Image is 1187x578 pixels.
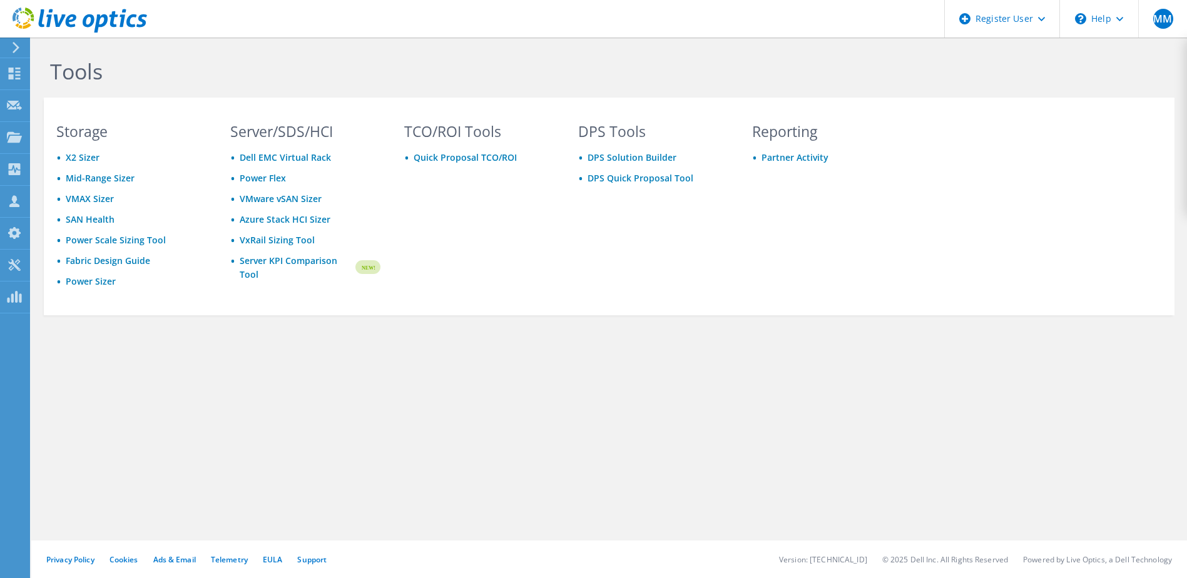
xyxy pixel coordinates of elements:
[404,124,554,138] h3: TCO/ROI Tools
[110,554,138,565] a: Cookies
[66,275,116,287] a: Power Sizer
[588,172,693,184] a: DPS Quick Proposal Tool
[578,124,728,138] h3: DPS Tools
[240,213,330,225] a: Azure Stack HCI Sizer
[1153,9,1173,29] span: MM
[66,234,166,246] a: Power Scale Sizing Tool
[882,554,1008,565] li: © 2025 Dell Inc. All Rights Reserved
[240,151,331,163] a: Dell EMC Virtual Rack
[66,193,114,205] a: VMAX Sizer
[752,124,902,138] h3: Reporting
[588,151,676,163] a: DPS Solution Builder
[297,554,327,565] a: Support
[56,124,206,138] h3: Storage
[762,151,828,163] a: Partner Activity
[230,124,380,138] h3: Server/SDS/HCI
[414,151,517,163] a: Quick Proposal TCO/ROI
[354,253,380,282] img: new-badge.svg
[50,58,895,84] h1: Tools
[240,172,286,184] a: Power Flex
[66,151,99,163] a: X2 Sizer
[1075,13,1086,24] svg: \n
[66,213,115,225] a: SAN Health
[779,554,867,565] li: Version: [TECHNICAL_ID]
[263,554,282,565] a: EULA
[240,193,322,205] a: VMware vSAN Sizer
[240,254,354,281] a: Server KPI Comparison Tool
[211,554,248,565] a: Telemetry
[1023,554,1172,565] li: Powered by Live Optics, a Dell Technology
[240,234,315,246] a: VxRail Sizing Tool
[66,172,135,184] a: Mid-Range Sizer
[153,554,196,565] a: Ads & Email
[46,554,94,565] a: Privacy Policy
[66,255,150,266] a: Fabric Design Guide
